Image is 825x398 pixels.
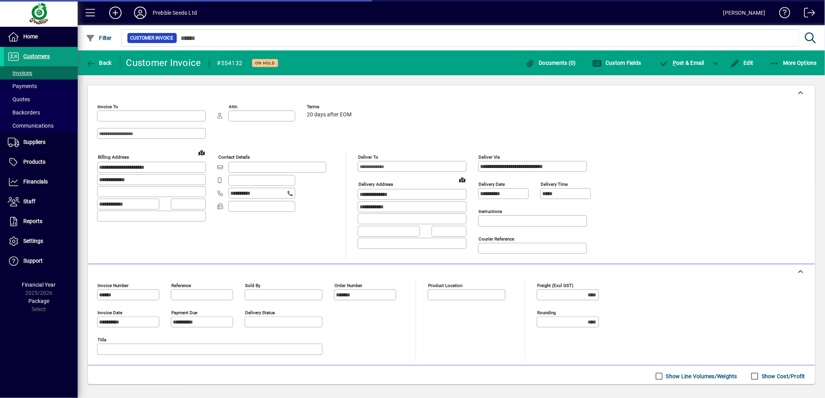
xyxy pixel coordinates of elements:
[526,60,576,66] span: Documents (0)
[537,310,556,315] mat-label: Rounding
[131,34,174,42] span: Customer Invoice
[479,209,502,214] mat-label: Instructions
[4,119,78,132] a: Communications
[307,104,353,109] span: Terms
[537,283,573,288] mat-label: Freight (excl GST)
[97,104,118,109] mat-label: Invoice To
[23,53,50,59] span: Customers
[4,212,78,231] a: Reports
[660,60,705,66] span: ost & Email
[23,218,42,224] span: Reports
[728,56,755,70] button: Edit
[126,57,201,69] div: Customer Invoice
[195,146,208,159] a: View on map
[255,61,275,66] span: On hold
[307,112,352,118] span: 20 days after EOM
[23,238,43,244] span: Settings
[97,310,122,315] mat-label: Invoice date
[456,173,468,186] a: View on map
[4,152,78,172] a: Products
[524,56,578,70] button: Documents (0)
[4,232,78,251] a: Settings
[4,27,78,47] a: Home
[4,80,78,93] a: Payments
[760,372,805,380] label: Show Cost/Profit
[28,298,49,304] span: Package
[798,2,815,27] a: Logout
[541,182,568,187] mat-label: Delivery time
[428,283,463,288] mat-label: Product location
[86,60,112,66] span: Back
[730,60,754,66] span: Edit
[23,258,43,264] span: Support
[8,70,32,76] span: Invoices
[8,109,40,116] span: Backorders
[4,172,78,192] a: Financials
[479,236,514,242] mat-label: Courier Reference
[97,283,129,288] mat-label: Invoice number
[84,56,114,70] button: Back
[8,96,30,102] span: Quotes
[245,283,260,288] mat-label: Sold by
[590,56,643,70] button: Custom Fields
[665,372,737,380] label: Show Line Volumes/Weights
[171,310,197,315] mat-label: Payment due
[656,56,708,70] button: Post & Email
[4,93,78,106] a: Quotes
[153,7,197,19] div: Prebble Seeds Ltd
[770,60,817,66] span: More Options
[23,33,38,40] span: Home
[23,198,35,204] span: Staff
[479,154,500,160] mat-label: Deliver via
[128,6,153,20] button: Profile
[78,56,120,70] app-page-header-button: Back
[86,35,112,41] span: Filter
[358,154,378,160] mat-label: Deliver To
[4,133,78,152] a: Suppliers
[768,56,819,70] button: More Options
[23,178,48,185] span: Financials
[4,192,78,211] a: Staff
[97,337,106,343] mat-label: Title
[4,106,78,119] a: Backorders
[592,60,641,66] span: Custom Fields
[723,7,766,19] div: [PERSON_NAME]
[673,60,676,66] span: P
[8,83,37,89] span: Payments
[103,6,128,20] button: Add
[84,31,114,45] button: Filter
[479,182,505,187] mat-label: Delivery date
[4,251,78,271] a: Support
[22,282,56,288] span: Financial Year
[217,57,243,69] div: #554132
[334,283,362,288] mat-label: Order number
[4,66,78,80] a: Invoices
[229,104,237,109] mat-label: Attn
[23,139,45,145] span: Suppliers
[23,159,45,165] span: Products
[171,283,191,288] mat-label: Reference
[8,123,54,129] span: Communications
[245,310,275,315] mat-label: Delivery status
[773,2,790,27] a: Knowledge Base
